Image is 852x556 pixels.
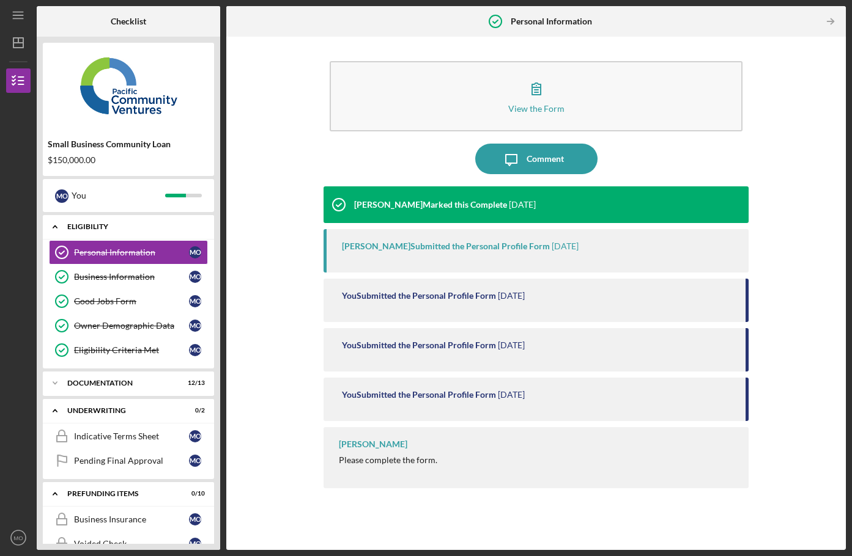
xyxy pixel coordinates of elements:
div: Eligibility Criteria Met [74,345,189,355]
div: M O [55,189,69,203]
b: Personal Information [511,16,592,26]
div: M O [189,538,201,550]
div: Please complete the form. [339,455,437,465]
div: [PERSON_NAME] Submitted the Personal Profile Form [342,241,550,251]
div: Owner Demographic Data [74,321,189,331]
a: Owner Demographic DataMO [49,313,208,338]
div: Pending Final Approval [74,456,189,466]
div: You [72,185,165,206]
div: Comment [527,144,564,174]
a: Voided CheckMO [49,532,208,556]
div: Business Insurance [74,514,189,524]
div: M O [189,455,201,467]
a: Business InsuranceMO [49,507,208,532]
time: 2025-09-24 00:14 [498,291,525,301]
div: Prefunding Items [67,490,174,497]
a: Good Jobs FormMO [49,289,208,313]
div: Documentation [67,379,174,387]
time: 2025-09-24 00:01 [498,390,525,400]
time: 2025-09-25 21:27 [509,200,536,210]
div: Underwriting [67,407,174,414]
div: [PERSON_NAME] Marked this Complete [354,200,507,210]
div: Indicative Terms Sheet [74,431,189,441]
button: View the Form [330,61,743,131]
div: M O [189,344,201,356]
time: 2025-09-25 21:27 [552,241,579,251]
b: Checklist [111,16,146,26]
time: 2025-09-24 00:13 [498,340,525,350]
a: Pending Final ApprovalMO [49,448,208,473]
div: $150,000.00 [48,155,209,165]
a: Business InformationMO [49,265,208,289]
div: Good Jobs Form [74,296,189,306]
div: Voided Check [74,539,189,549]
img: Product logo [43,49,214,122]
div: View the Form [508,104,565,113]
div: Small Business Community Loan [48,139,209,149]
div: 12 / 13 [183,379,205,387]
div: M O [189,246,201,258]
a: Eligibility Criteria MetMO [49,338,208,362]
div: Eligibility [67,223,199,230]
div: Business Information [74,272,189,282]
text: MO [13,535,23,541]
div: 0 / 10 [183,490,205,497]
div: Personal Information [74,247,189,257]
div: You Submitted the Personal Profile Form [342,340,496,350]
div: M O [189,513,201,525]
div: [PERSON_NAME] [339,439,407,449]
a: Personal InformationMO [49,240,208,265]
div: M O [189,430,201,442]
button: MO [6,525,31,550]
div: M O [189,295,201,307]
div: M O [189,271,201,283]
div: You Submitted the Personal Profile Form [342,291,496,301]
div: You Submitted the Personal Profile Form [342,390,496,400]
div: M O [189,320,201,332]
button: Comment [475,144,598,174]
div: 0 / 2 [183,407,205,414]
a: Indicative Terms SheetMO [49,424,208,448]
